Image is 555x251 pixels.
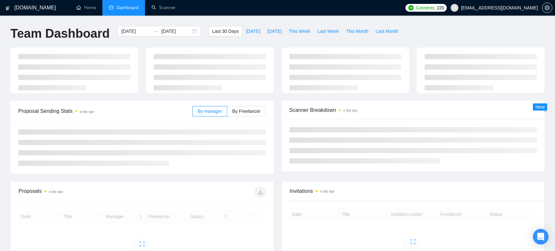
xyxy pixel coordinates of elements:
[49,190,63,193] time: a day ago
[372,26,402,36] button: Last Month
[153,29,159,34] span: to
[317,28,339,35] span: Last Week
[18,107,192,115] span: Proposal Sending Stats
[346,28,368,35] span: This Month
[198,109,222,114] span: By manager
[246,28,260,35] span: [DATE]
[121,28,151,35] input: Start date
[117,5,139,10] span: Dashboard
[212,28,239,35] span: Last 30 Days
[10,26,110,41] h1: Team Dashboard
[376,28,398,35] span: Last Month
[285,26,314,36] button: This Week
[264,26,285,36] button: [DATE]
[76,5,96,10] a: homeHome
[408,5,414,10] img: upwork-logo.png
[533,229,548,244] div: Open Intercom Messenger
[289,106,537,114] span: Scanner Breakdown
[343,109,358,112] time: a day ago
[242,26,264,36] button: [DATE]
[152,5,176,10] a: searchScanner
[109,5,113,10] span: dashboard
[535,104,545,110] span: New
[290,187,537,195] span: Invitations
[289,28,310,35] span: This Week
[416,4,435,11] span: Connects:
[161,28,191,35] input: End date
[452,6,457,10] span: user
[208,26,242,36] button: Last 30 Days
[232,109,260,114] span: By Freelancer
[267,28,282,35] span: [DATE]
[80,110,94,113] time: a day ago
[342,26,372,36] button: This Month
[542,3,552,13] button: setting
[314,26,342,36] button: Last Week
[320,190,335,193] time: a day ago
[153,29,159,34] span: swap-right
[19,187,142,197] div: Proposals
[542,5,552,10] a: setting
[6,3,10,13] img: logo
[437,4,444,11] span: 220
